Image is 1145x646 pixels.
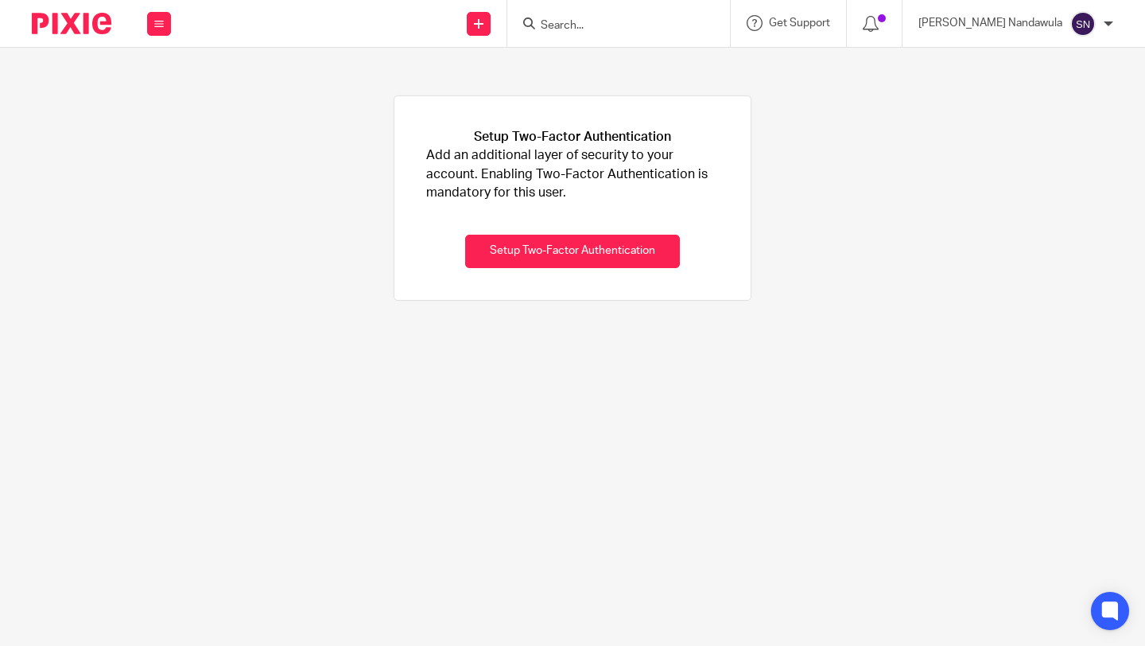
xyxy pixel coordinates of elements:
button: Setup Two-Factor Authentication [465,235,680,269]
h1: Setup Two-Factor Authentication [474,128,671,146]
img: Pixie [32,13,111,34]
p: [PERSON_NAME] Nandawula [918,15,1062,31]
img: svg%3E [1070,11,1096,37]
p: Add an additional layer of security to your account. Enabling Two-Factor Authentication is mandat... [426,146,719,202]
span: Get Support [769,18,830,29]
input: Search [539,19,682,33]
